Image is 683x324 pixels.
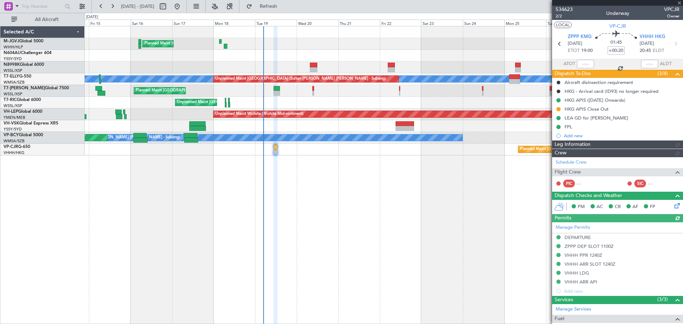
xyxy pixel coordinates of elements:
[555,315,564,323] span: Fuel
[4,121,19,126] span: VH-VSK
[568,33,592,41] span: ZPPP KMG
[664,6,679,13] span: VPCJR
[4,121,58,126] a: VH-VSKGlobal Express XRS
[215,74,386,84] div: Unplanned Maint [GEOGRAPHIC_DATA] (Sultan [PERSON_NAME] [PERSON_NAME] - Subang)
[4,133,19,137] span: VP-BCY
[563,60,575,68] span: ATOT
[18,17,75,22] span: All Aircraft
[4,63,20,67] span: N8998K
[4,98,17,102] span: T7-RIC
[565,115,628,121] div: LEA GD for [PERSON_NAME]
[4,145,18,149] span: VP-CJR
[568,40,582,47] span: [DATE]
[254,4,284,9] span: Refresh
[653,47,664,54] span: ELDT
[89,20,131,26] div: Fri 15
[555,192,622,200] span: Dispatch Checks and Weather
[504,20,546,26] div: Mon 25
[4,127,22,132] a: YSSY/SYD
[4,74,31,79] a: T7-ELLYG-550
[4,74,19,79] span: T7-ELLY
[4,39,19,43] span: M-JGVJ
[556,6,573,13] span: 534623
[615,203,621,211] span: CR
[568,47,579,54] span: ETOT
[297,20,338,26] div: Wed 20
[136,85,219,96] div: Planned Maint [GEOGRAPHIC_DATA] (Seletar)
[8,14,77,25] button: All Aircraft
[4,39,43,43] a: M-JGVJGlobal 5000
[243,1,286,12] button: Refresh
[565,124,572,130] div: FPL
[4,63,44,67] a: N8998KGlobal 6000
[581,47,593,54] span: 19:00
[556,306,591,313] a: Manage Services
[380,20,422,26] div: Fri 22
[4,68,22,73] a: WSSL/XSP
[555,70,591,78] span: Dispatch To-Dos
[640,33,665,41] span: VHHH HKG
[463,20,504,26] div: Sun 24
[640,47,651,54] span: 20:45
[421,20,463,26] div: Sat 23
[4,80,25,85] a: WMSA/SZB
[4,115,25,120] a: YMEN/MEB
[4,103,22,108] a: WSSL/XSP
[131,20,172,26] div: Sat 16
[554,22,572,28] button: LOCAL
[255,20,297,26] div: Tue 19
[4,138,25,144] a: WMSA/SZB
[4,51,52,55] a: N604AUChallenger 604
[565,106,609,112] div: HKG APIS Close Out
[22,1,63,12] input: Trip Number
[121,3,154,10] span: [DATE] - [DATE]
[4,150,25,155] a: VHHH/HKG
[660,60,672,68] span: ALDT
[565,97,625,103] div: HKG APIS ([DATE] Onwards)
[4,91,22,97] a: WSSL/XSP
[4,98,41,102] a: T7-RICGlobal 6000
[632,203,638,211] span: AF
[338,20,380,26] div: Thu 21
[610,39,622,46] span: 01:45
[4,44,23,50] a: WIHH/HLP
[172,20,214,26] div: Sun 17
[4,145,30,149] a: VP-CJRG-650
[606,10,629,17] div: Underway
[4,133,43,137] a: VP-BCYGlobal 5000
[4,86,69,90] a: T7-[PERSON_NAME]Global 7500
[640,40,654,47] span: [DATE]
[578,203,585,211] span: PM
[555,296,573,304] span: Services
[546,20,588,26] div: Tue 26
[213,20,255,26] div: Mon 18
[657,296,668,303] span: (3/3)
[520,144,639,155] div: Planned Maint [GEOGRAPHIC_DATA] ([GEOGRAPHIC_DATA] Intl)
[4,110,18,114] span: VH-LEP
[597,203,603,211] span: AC
[556,13,573,19] span: 2/2
[650,203,655,211] span: FP
[664,13,679,19] span: Owner
[4,56,22,62] a: YSSY/SYD
[86,14,98,20] div: [DATE]
[565,88,658,94] div: HKG - Arrival card (ID93) no longer required
[564,133,679,139] div: Add new
[565,79,633,85] div: Aircraft disinsection requirement
[215,109,303,119] div: Unplanned Maint Wichita (Wichita Mid-continent)
[4,86,45,90] span: T7-[PERSON_NAME]
[177,97,266,108] div: Unplanned Maint [GEOGRAPHIC_DATA] (Seletar)
[609,22,626,30] span: VP-CJR
[4,110,42,114] a: VH-LEPGlobal 6000
[657,70,668,77] span: (3/4)
[4,51,21,55] span: N604AU
[144,38,228,49] div: Planned Maint [GEOGRAPHIC_DATA] (Seletar)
